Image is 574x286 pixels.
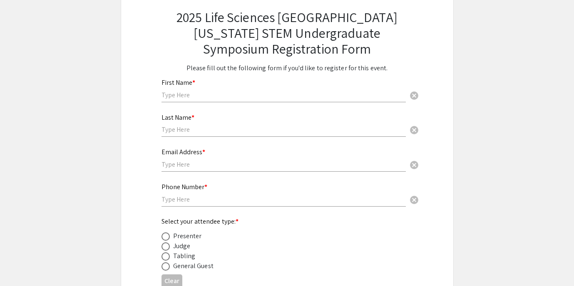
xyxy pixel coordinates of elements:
[173,251,196,261] div: Tabling
[409,125,419,135] span: cancel
[162,91,406,99] input: Type Here
[173,231,202,241] div: Presenter
[162,217,239,226] mat-label: Select your attendee type:
[162,160,406,169] input: Type Here
[173,241,191,251] div: Judge
[406,121,422,138] button: Clear
[162,125,406,134] input: Type Here
[162,195,406,204] input: Type Here
[173,261,214,271] div: General Guest
[162,63,413,73] p: Please fill out the following form if you'd like to register for this event.
[406,191,422,207] button: Clear
[162,113,194,122] mat-label: Last Name
[162,182,207,191] mat-label: Phone Number
[162,78,195,87] mat-label: First Name
[409,91,419,101] span: cancel
[162,148,205,156] mat-label: Email Address
[409,195,419,205] span: cancel
[6,249,35,280] iframe: Chat
[406,86,422,103] button: Clear
[409,160,419,170] span: cancel
[406,156,422,173] button: Clear
[162,9,413,57] h2: 2025 Life Sciences [GEOGRAPHIC_DATA][US_STATE] STEM Undergraduate Symposium Registration Form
